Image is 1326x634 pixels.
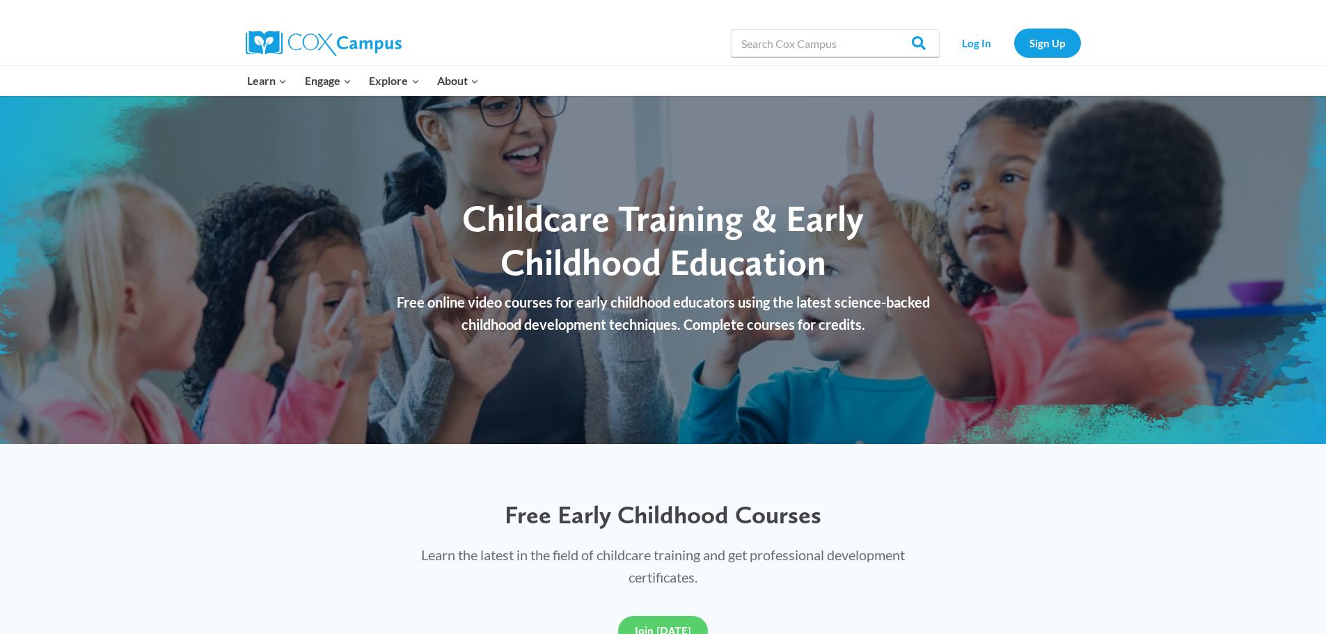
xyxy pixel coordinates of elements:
p: Free online video courses for early childhood educators using the latest science-backed childhood... [381,291,945,335]
a: Log In [947,29,1007,57]
nav: Primary Navigation [239,66,488,95]
span: About [437,72,479,90]
span: Childcare Training & Early Childhood Education [462,196,864,283]
span: Explore [369,72,419,90]
p: Learn the latest in the field of childcare training and get professional development certificates. [394,544,933,588]
span: Free Early Childhood Courses [505,500,821,530]
nav: Secondary Navigation [947,29,1081,57]
input: Search Cox Campus [731,29,940,57]
span: Learn [247,72,287,90]
span: Engage [305,72,352,90]
a: Sign Up [1014,29,1081,57]
img: Cox Campus [246,31,402,56]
